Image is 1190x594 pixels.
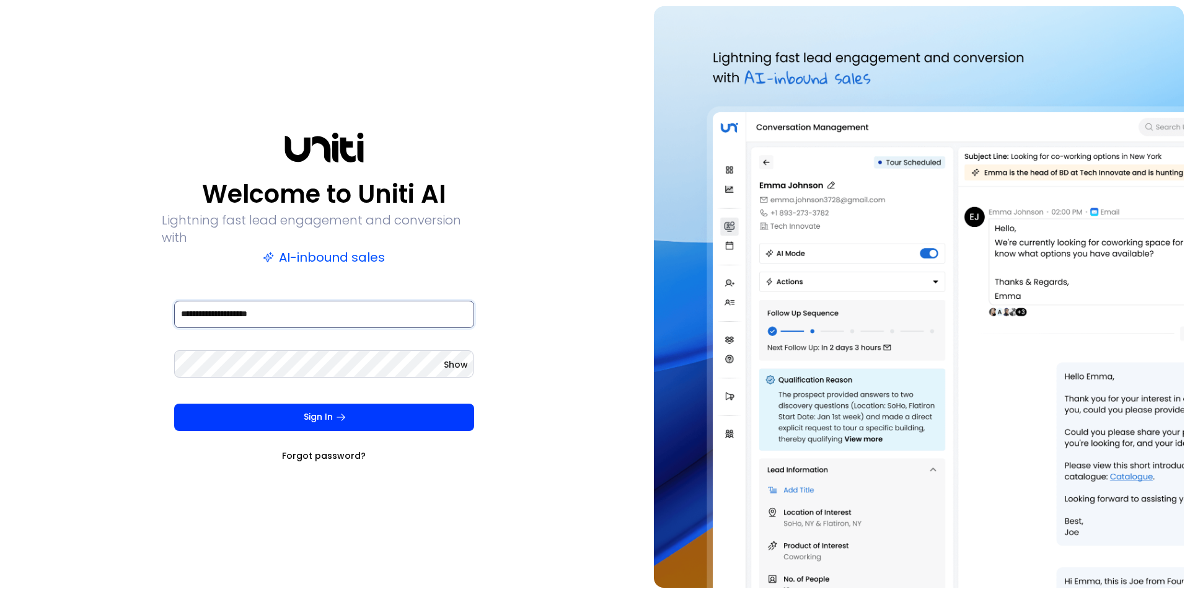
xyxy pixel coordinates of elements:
button: Show [444,358,468,371]
button: Sign In [174,404,474,431]
p: Welcome to Uniti AI [202,179,446,209]
a: Forgot password? [282,450,366,462]
p: AI-inbound sales [263,249,385,266]
p: Lightning fast lead engagement and conversion with [162,211,487,246]
img: auth-hero.png [654,6,1184,588]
